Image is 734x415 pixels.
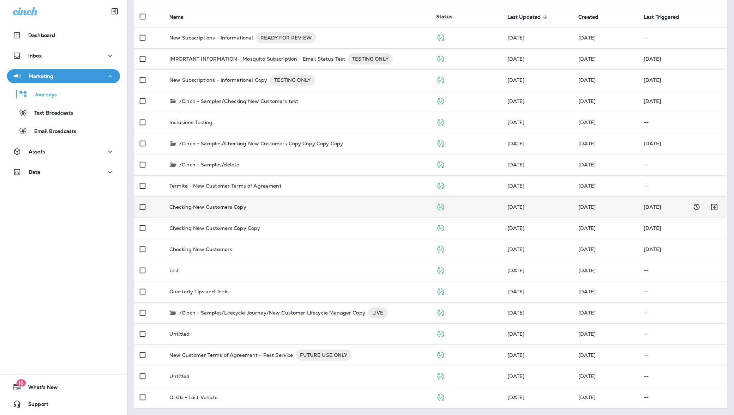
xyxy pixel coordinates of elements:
[7,69,120,83] button: Marketing
[21,401,48,410] span: Support
[21,384,58,393] span: What's New
[7,380,120,394] button: 18What's New
[28,92,57,98] p: Journeys
[7,165,120,179] button: Data
[27,110,73,117] p: Text Broadcasts
[7,145,120,159] button: Assets
[105,4,125,18] button: Collapse Sidebar
[28,32,55,38] p: Dashboard
[7,123,120,138] button: Email Broadcasts
[7,87,120,102] button: Journeys
[16,379,26,386] span: 18
[7,49,120,63] button: Inbox
[29,149,45,154] p: Assets
[7,28,120,42] button: Dashboard
[29,73,53,79] p: Marketing
[7,105,120,120] button: Text Broadcasts
[27,128,76,135] p: Email Broadcasts
[28,53,42,59] p: Inbox
[7,397,120,411] button: Support
[29,169,41,175] p: Data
